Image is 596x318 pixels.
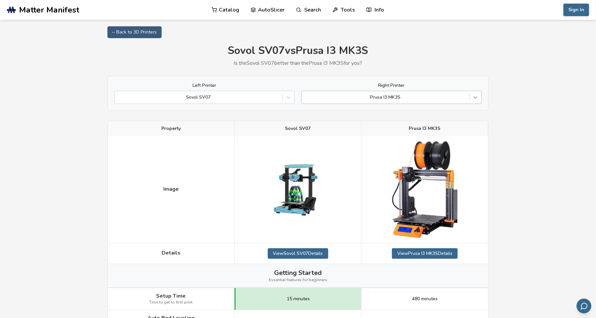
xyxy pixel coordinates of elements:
span: Details [162,250,180,256]
p: Is the Sovol SV07 better than the Prusa I3 MK3S for you? [107,60,489,66]
a: ViewPrusa I3 MK3SDetails [392,248,458,259]
span: 15 minutes [287,296,310,302]
label: Right Printer [301,83,482,88]
span: Property [161,126,181,131]
img: Sovol SV07 [265,157,331,223]
a: ← Back to 3D Printers [107,26,162,38]
span: Essential features for beginners [269,278,327,282]
h1: Sovol SV07 vs Prusa I3 MK3S [107,45,489,57]
a: ViewSovol SV07Details [268,248,328,259]
img: Prusa I3 MK3S [392,141,458,238]
span: Getting Started [274,269,322,277]
span: Time to get to first print [149,300,193,305]
input: Sovol SV07 [118,95,119,100]
span: 480 minutes [412,296,438,302]
button: Send feedback via email [577,299,591,313]
span: Sovol SV07 [285,126,311,131]
span: Matter Manifest [19,5,79,14]
input: Prusa I3 MK3S [305,95,306,100]
span: Setup Time [156,293,186,299]
label: Left Printer [114,83,295,88]
span: Image [163,186,179,192]
span: Prusa I3 MK3S [409,126,441,131]
button: Sign In [563,4,589,16]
